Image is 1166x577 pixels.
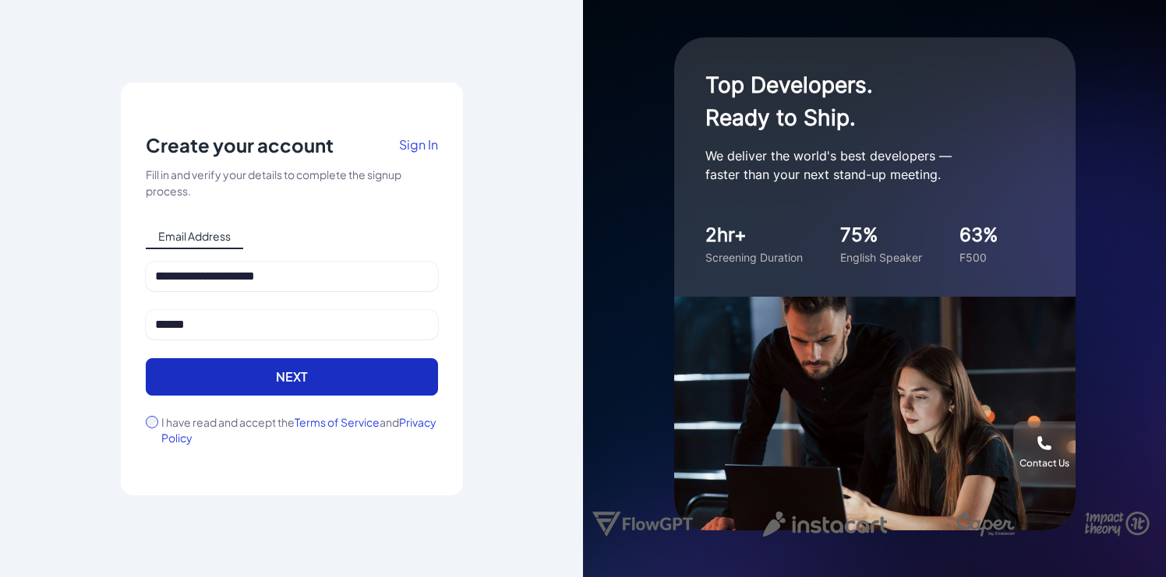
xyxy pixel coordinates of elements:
[1019,457,1069,470] div: Contact Us
[840,221,922,249] div: 75%
[161,415,436,445] span: Privacy Policy
[295,415,380,429] span: Terms of Service
[705,146,1017,184] p: We deliver the world's best developers — faster than your next stand-up meeting.
[399,132,438,167] a: Sign In
[161,414,438,445] label: I have read and accept the and
[705,221,803,249] div: 2hr+
[1013,421,1076,484] button: Contact Us
[146,167,438,199] div: Fill in and verify your details to complete the signup process.
[399,136,438,153] span: Sign In
[146,132,334,157] p: Create your account
[146,224,243,249] span: Email Address
[705,249,803,266] div: Screening Duration
[959,249,998,266] div: F500
[146,358,438,396] button: Next
[840,249,922,266] div: English Speaker
[959,221,998,249] div: 63%
[705,69,1017,134] h1: Top Developers. Ready to Ship.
